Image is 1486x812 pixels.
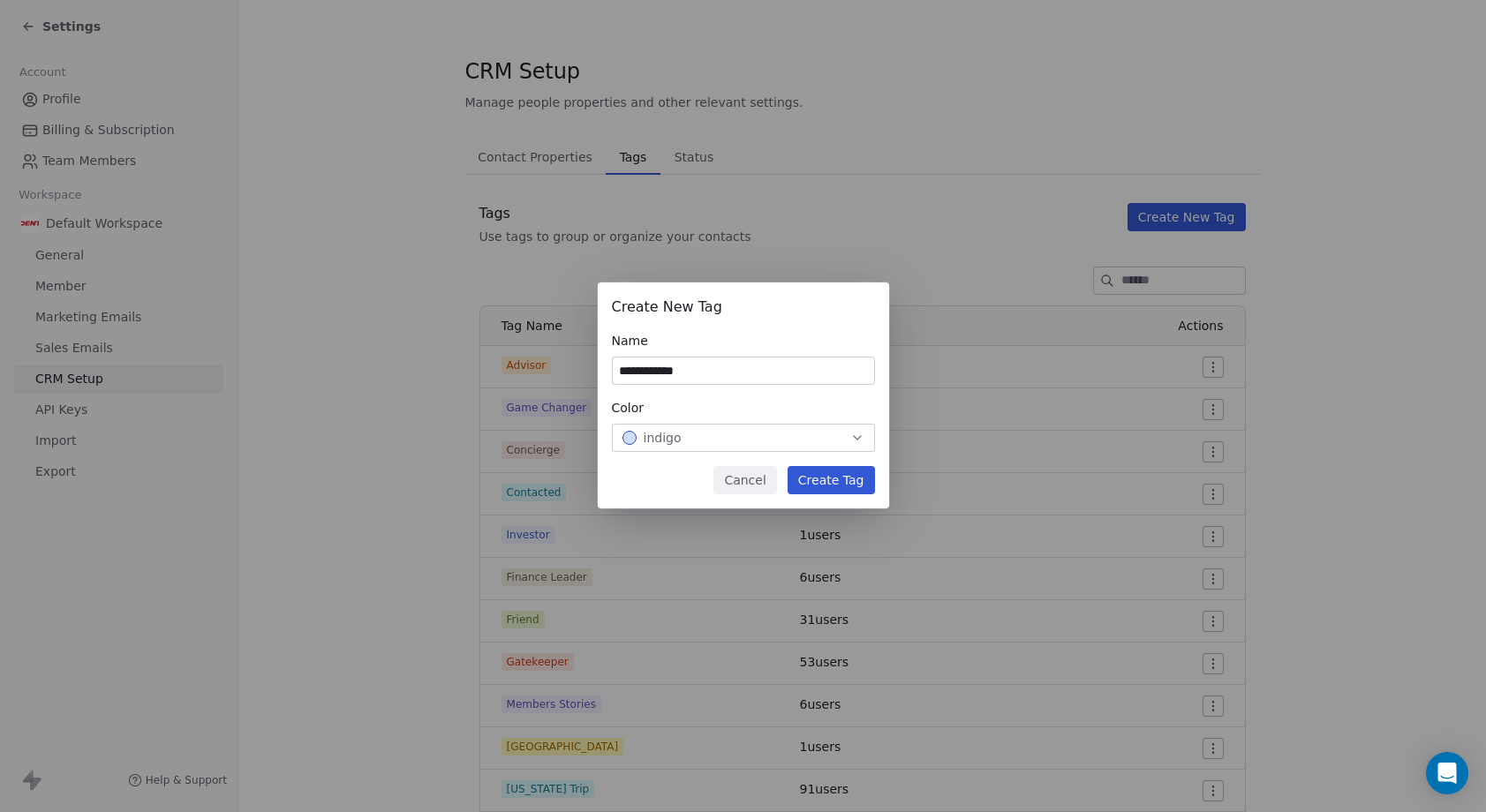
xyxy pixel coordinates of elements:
button: indigo [612,424,875,452]
div: Name [612,332,875,350]
span: indigo [644,429,682,447]
button: Create Tag [788,466,875,494]
div: Create New Tag [612,297,875,318]
div: Color [612,399,875,417]
button: Cancel [713,466,776,494]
